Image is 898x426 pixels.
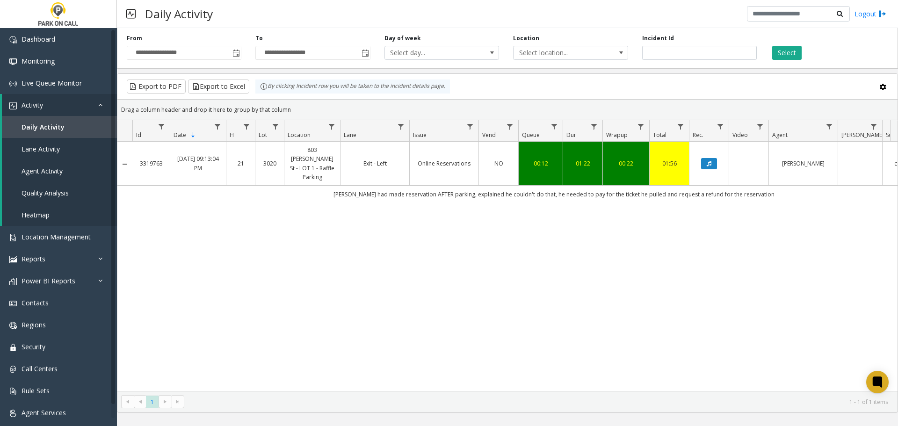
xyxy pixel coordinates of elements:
span: Toggle popup [231,46,241,59]
a: Heatmap [2,204,117,226]
span: [PERSON_NAME] [841,131,884,139]
a: Agent Activity [2,160,117,182]
div: Drag a column header and drop it here to group by that column [117,101,898,118]
span: Queue [522,131,540,139]
a: Collapse Details [117,160,132,168]
a: 00:12 [524,159,557,168]
span: Quality Analysis [22,188,69,197]
span: Total [653,131,666,139]
span: Location Management [22,232,91,241]
span: H [230,131,234,139]
a: Quality Analysis [2,182,117,204]
div: Data table [117,120,898,391]
img: logout [879,9,886,19]
label: Day of week [384,34,421,43]
img: 'icon' [9,80,17,87]
span: Dur [566,131,576,139]
img: pageIcon [126,2,136,25]
span: Vend [482,131,496,139]
span: Power BI Reports [22,276,75,285]
a: Lane Filter Menu [395,120,407,133]
span: Heatmap [22,210,50,219]
a: [PERSON_NAME] [775,159,832,168]
div: By clicking Incident row you will be taken to the incident details page. [255,79,450,94]
span: Lane [344,131,356,139]
img: 'icon' [9,388,17,395]
a: 803 [PERSON_NAME] St - LOT 1 - Raffle Parking [290,145,334,181]
span: Issue [413,131,427,139]
a: 01:22 [569,159,597,168]
span: Rule Sets [22,386,50,395]
a: Issue Filter Menu [464,120,477,133]
a: Lane Activity [2,138,117,160]
img: 'icon' [9,322,17,329]
h3: Daily Activity [140,2,217,25]
a: [DATE] 09:13:04 PM [176,154,220,172]
a: Dur Filter Menu [588,120,601,133]
a: Vend Filter Menu [504,120,516,133]
a: 3020 [261,159,278,168]
span: Contacts [22,298,49,307]
a: Rec. Filter Menu [714,120,727,133]
img: 'icon' [9,256,17,263]
a: Id Filter Menu [155,120,168,133]
button: Export to Excel [188,79,249,94]
img: 'icon' [9,278,17,285]
a: Total Filter Menu [674,120,687,133]
img: 'icon' [9,344,17,351]
span: Agent Activity [22,166,63,175]
span: Location [288,131,311,139]
a: NO [485,159,513,168]
a: 01:56 [655,159,683,168]
label: Incident Id [642,34,674,43]
a: Video Filter Menu [754,120,767,133]
img: 'icon' [9,102,17,109]
span: Select day... [385,46,476,59]
a: Wrapup Filter Menu [635,120,647,133]
a: Exit - Left [346,159,404,168]
span: Call Centers [22,364,58,373]
span: Activity [22,101,43,109]
span: Select location... [514,46,605,59]
a: 00:22 [608,159,644,168]
button: Export to PDF [127,79,186,94]
span: Agent [772,131,788,139]
img: 'icon' [9,366,17,373]
a: Agent Filter Menu [823,120,836,133]
label: To [255,34,263,43]
img: 'icon' [9,234,17,241]
a: 21 [232,159,249,168]
span: Rec. [693,131,703,139]
kendo-pager-info: 1 - 1 of 1 items [190,398,888,406]
a: Queue Filter Menu [548,120,561,133]
span: Id [136,131,141,139]
img: 'icon' [9,300,17,307]
img: infoIcon.svg [260,83,268,90]
span: Daily Activity [22,123,65,131]
a: Date Filter Menu [211,120,224,133]
span: Page 1 [146,396,159,408]
a: Location Filter Menu [326,120,338,133]
a: Logout [855,9,886,19]
span: Agent Services [22,408,66,417]
img: 'icon' [9,410,17,417]
span: Dashboard [22,35,55,43]
span: Sortable [189,131,197,139]
label: From [127,34,142,43]
button: Select [772,46,802,60]
img: 'icon' [9,58,17,65]
span: Video [732,131,748,139]
a: Parker Filter Menu [868,120,880,133]
a: Online Reservations [415,159,473,168]
span: Regions [22,320,46,329]
span: Security [22,342,45,351]
span: Lot [259,131,267,139]
a: Activity [2,94,117,116]
a: Daily Activity [2,116,117,138]
span: Lane Activity [22,144,60,153]
span: Monitoring [22,57,55,65]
